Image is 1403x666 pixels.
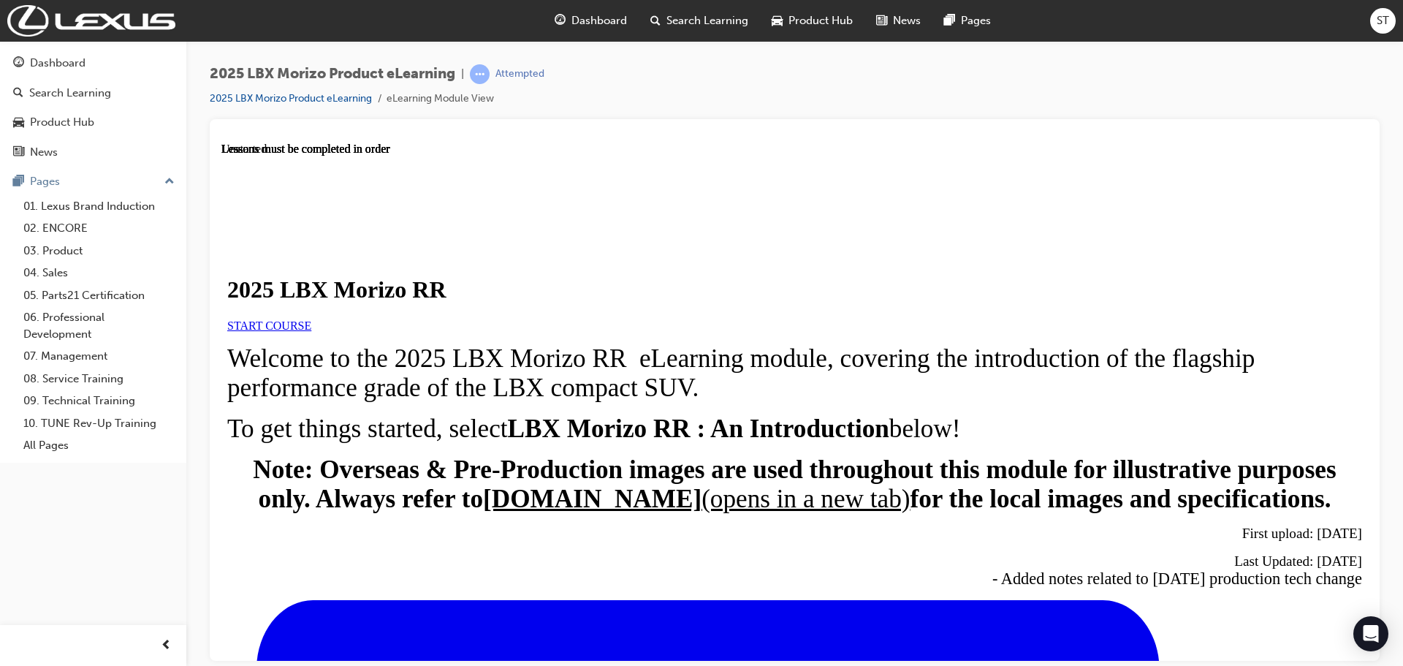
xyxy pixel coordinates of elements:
[164,173,175,192] span: up-icon
[30,173,60,190] div: Pages
[893,12,921,29] span: News
[788,12,853,29] span: Product Hub
[6,272,739,300] span: To get things started, select below!
[18,262,180,284] a: 04. Sales
[1353,616,1388,651] div: Open Intercom Messenger
[18,306,180,345] a: 06. Professional Development
[639,6,760,36] a: search-iconSearch Learning
[286,272,668,300] strong: LBX Morizo RR : An Introduction
[18,217,180,240] a: 02. ENCORE
[1377,12,1389,29] span: ST
[6,168,180,195] button: Pages
[13,146,24,159] span: news-icon
[30,55,85,72] div: Dashboard
[18,368,180,390] a: 08. Service Training
[210,66,455,83] span: 2025 LBX Morizo Product eLearning
[944,12,955,30] span: pages-icon
[6,202,1033,260] span: Welcome to the 2025 LBX Morizo RR eLearning module, covering the introduction of the flagship per...
[30,114,94,131] div: Product Hub
[6,50,180,77] a: Dashboard
[6,47,180,168] button: DashboardSearch LearningProduct HubNews
[771,427,1141,445] span: - Added notes related to [DATE] production tech change
[29,85,111,102] div: Search Learning
[1370,8,1396,34] button: ST
[495,67,544,81] div: Attempted
[480,342,688,371] span: (opens in a new tab)
[772,12,783,30] span: car-icon
[18,434,180,457] a: All Pages
[461,66,464,83] span: |
[6,80,180,107] a: Search Learning
[387,91,494,107] li: eLearning Module View
[210,92,372,105] a: 2025 LBX Morizo Product eLearning
[932,6,1003,36] a: pages-iconPages
[6,134,1141,161] h1: 2025 LBX Morizo RR
[760,6,864,36] a: car-iconProduct Hub
[30,144,58,161] div: News
[13,175,24,189] span: pages-icon
[543,6,639,36] a: guage-iconDashboard
[262,342,480,371] strong: [DOMAIN_NAME]
[18,345,180,368] a: 07. Management
[18,240,180,262] a: 03. Product
[18,412,180,435] a: 10. TUNE Rev-Up Training
[876,12,887,30] span: news-icon
[555,12,566,30] span: guage-icon
[7,5,175,37] img: Trak
[31,313,1114,371] strong: Note: Overseas & Pre-Production images are used throughout this module for illustrative purposes ...
[161,637,172,655] span: prev-icon
[18,284,180,307] a: 05. Parts21 Certification
[650,12,661,30] span: search-icon
[688,342,1109,371] strong: for the local images and specifications.
[864,6,932,36] a: news-iconNews
[470,64,490,84] span: learningRecordVerb_ATTEMPT-icon
[1013,411,1141,426] span: Last Updated: [DATE]
[13,57,24,70] span: guage-icon
[13,116,24,129] span: car-icon
[262,342,688,371] a: [DOMAIN_NAME](opens in a new tab)
[1021,383,1141,398] span: First upload: [DATE]
[571,12,627,29] span: Dashboard
[6,109,180,136] a: Product Hub
[18,195,180,218] a: 01. Lexus Brand Induction
[13,87,23,100] span: search-icon
[18,390,180,412] a: 09. Technical Training
[6,139,180,166] a: News
[666,12,748,29] span: Search Learning
[6,177,90,189] a: START COURSE
[961,12,991,29] span: Pages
